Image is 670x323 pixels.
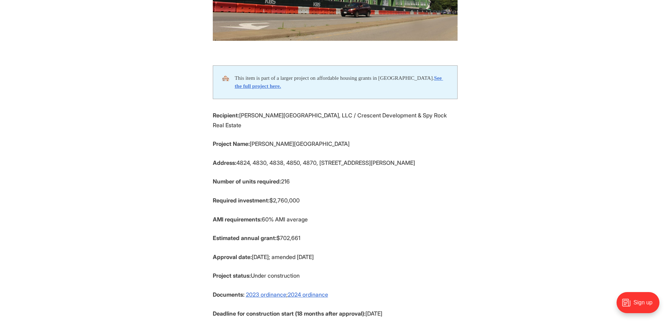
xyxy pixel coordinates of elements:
[213,234,276,241] strong: Estimated annual grant:
[213,216,262,223] strong: AMI requirements:
[246,291,286,298] a: 2023 ordinance
[213,309,458,318] p: [DATE]
[213,110,458,130] p: [PERSON_NAME][GEOGRAPHIC_DATA], LLC / Crescent Development & Spy Rock Real Estate
[213,139,458,149] p: [PERSON_NAME][GEOGRAPHIC_DATA]
[213,290,458,299] p: ;
[288,291,328,298] a: 2024 ordinance
[213,233,458,243] p: $702,661
[213,112,239,119] strong: Recipient:
[213,140,250,147] strong: Project Name:
[222,74,235,90] div: 🏘️
[213,310,365,317] strong: Deadline for construction start (18 months after approval):
[213,195,458,205] p: $2,760,000
[213,253,252,260] strong: Approval date:
[213,214,458,224] p: 60% AMI average
[213,176,458,186] p: 216
[213,252,458,262] p: [DATE]; amended [DATE]
[213,159,236,166] strong: Address:
[235,75,443,89] a: See the full project here.
[213,271,458,280] p: Under construction
[611,289,670,323] iframe: portal-trigger
[213,197,269,204] strong: Required investment:
[213,158,458,168] p: 4824, 4830, 4838, 4850, 4870, [STREET_ADDRESS][PERSON_NAME]
[213,178,281,185] strong: Number of units required:
[213,272,251,279] strong: Project status:
[213,291,244,298] strong: Documents:
[235,74,448,90] div: This item is part of a larger project on affordable housing grants in [GEOGRAPHIC_DATA].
